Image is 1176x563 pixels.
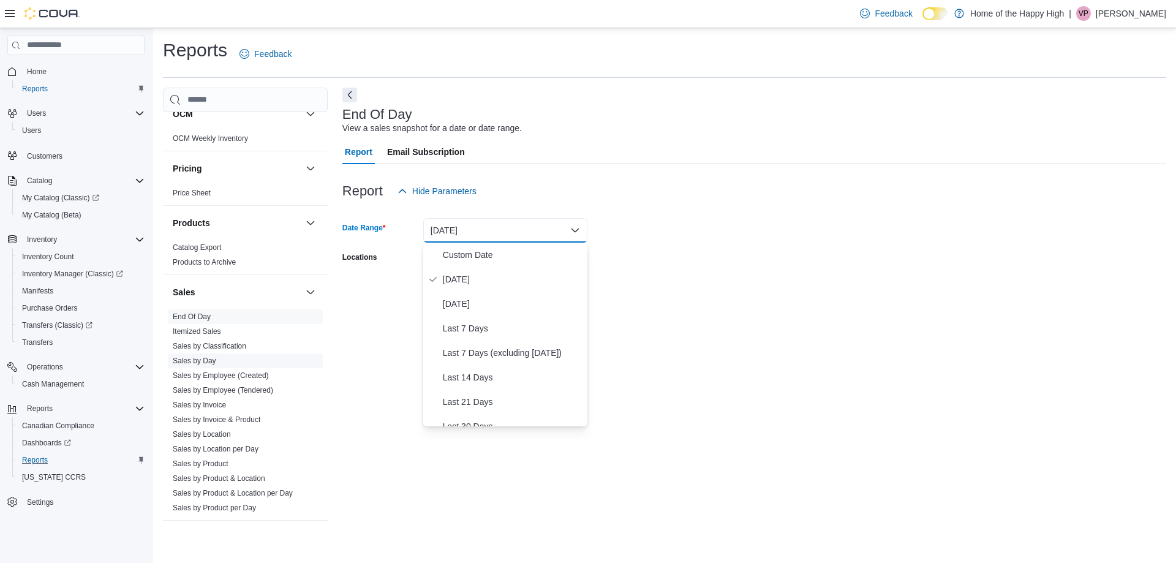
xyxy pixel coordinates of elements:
[173,371,269,380] span: Sales by Employee (Created)
[17,191,104,205] a: My Catalog (Classic)
[173,385,273,395] span: Sales by Employee (Tendered)
[17,436,76,450] a: Dashboards
[173,341,246,351] span: Sales by Classification
[22,421,94,431] span: Canadian Compliance
[443,419,582,434] span: Last 30 Days
[173,532,301,544] button: Taxes
[22,303,78,313] span: Purchase Orders
[173,312,211,321] a: End Of Day
[173,415,260,425] span: Sales by Invoice & Product
[17,418,145,433] span: Canadian Compliance
[345,140,372,164] span: Report
[173,444,258,454] span: Sales by Location per Day
[17,123,145,138] span: Users
[303,285,318,300] button: Sales
[12,206,149,224] button: My Catalog (Beta)
[173,430,231,439] a: Sales by Location
[7,58,145,543] nav: Complex example
[2,400,149,417] button: Reports
[12,189,149,206] a: My Catalog (Classic)
[342,107,412,122] h3: End Of Day
[173,108,301,120] button: OCM
[17,208,145,222] span: My Catalog (Beta)
[443,272,582,287] span: [DATE]
[173,188,211,198] span: Price Sheet
[2,231,149,248] button: Inventory
[173,257,236,267] span: Products to Archive
[254,48,292,60] span: Feedback
[17,377,145,391] span: Cash Management
[17,335,145,350] span: Transfers
[173,312,211,322] span: End Of Day
[173,459,228,468] a: Sales by Product
[17,470,145,485] span: Washington CCRS
[22,173,145,188] span: Catalog
[22,494,145,510] span: Settings
[173,258,236,266] a: Products to Archive
[22,126,41,135] span: Users
[342,184,383,198] h3: Report
[22,173,57,188] button: Catalog
[17,453,53,467] a: Reports
[173,286,195,298] h3: Sales
[173,357,216,365] a: Sales by Day
[22,269,123,279] span: Inventory Manager (Classic)
[17,81,53,96] a: Reports
[163,240,328,274] div: Products
[443,247,582,262] span: Custom Date
[443,321,582,336] span: Last 7 Days
[22,252,74,262] span: Inventory Count
[173,162,301,175] button: Pricing
[12,417,149,434] button: Canadian Compliance
[443,395,582,409] span: Last 21 Days
[22,64,145,79] span: Home
[163,131,328,151] div: OCM
[970,6,1064,21] p: Home of the Happy High
[423,218,587,243] button: [DATE]
[17,418,99,433] a: Canadian Compliance
[173,489,293,497] a: Sales by Product & Location per Day
[12,265,149,282] a: Inventory Manager (Classic)
[173,474,265,483] a: Sales by Product & Location
[27,176,52,186] span: Catalog
[443,370,582,385] span: Last 14 Days
[173,504,256,512] a: Sales by Product per Day
[12,317,149,334] a: Transfers (Classic)
[1096,6,1166,21] p: [PERSON_NAME]
[22,286,53,296] span: Manifests
[27,404,53,414] span: Reports
[17,249,145,264] span: Inventory Count
[173,134,248,143] a: OCM Weekly Inventory
[17,284,145,298] span: Manifests
[22,106,145,121] span: Users
[22,64,51,79] a: Home
[342,223,386,233] label: Date Range
[342,252,377,262] label: Locations
[342,88,357,102] button: Next
[17,453,145,467] span: Reports
[17,191,145,205] span: My Catalog (Classic)
[173,327,221,336] a: Itemized Sales
[1069,6,1071,21] p: |
[173,189,211,197] a: Price Sheet
[22,472,86,482] span: [US_STATE] CCRS
[2,493,149,511] button: Settings
[2,62,149,80] button: Home
[22,84,48,94] span: Reports
[2,105,149,122] button: Users
[173,243,221,252] a: Catalog Export
[27,235,57,244] span: Inventory
[303,216,318,230] button: Products
[303,161,318,176] button: Pricing
[12,452,149,469] button: Reports
[22,148,145,163] span: Customers
[17,123,46,138] a: Users
[173,488,293,498] span: Sales by Product & Location per Day
[393,179,481,203] button: Hide Parameters
[22,149,67,164] a: Customers
[22,495,58,510] a: Settings
[2,358,149,376] button: Operations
